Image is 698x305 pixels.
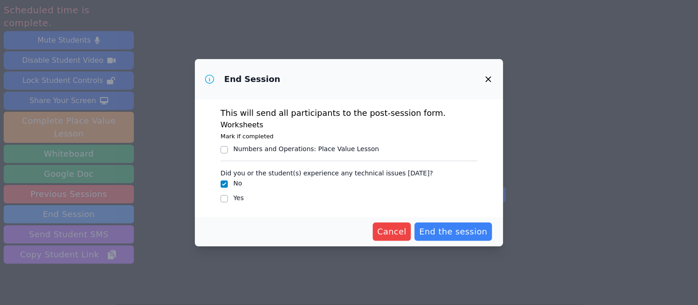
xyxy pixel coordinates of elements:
h3: Worksheets [221,120,477,131]
small: Mark if completed [221,133,274,140]
span: Cancel [377,225,407,238]
button: Cancel [373,223,411,241]
label: No [233,180,242,187]
span: End the session [419,225,487,238]
button: End the session [415,223,492,241]
div: Numbers and Operations : Place Value Lesson [233,144,379,153]
legend: Did you or the student(s) experience any technical issues [DATE]? [221,165,433,179]
label: Yes [233,194,244,202]
p: This will send all participants to the post-session form. [221,107,477,120]
h3: End Session [224,74,280,85]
